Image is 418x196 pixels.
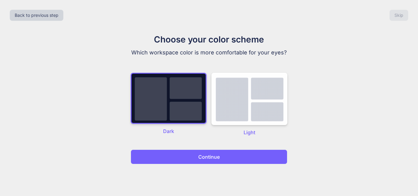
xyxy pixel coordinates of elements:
p: Continue [198,153,220,161]
p: Which workspace color is more comfortable for your eyes? [106,48,312,57]
p: Dark [131,128,207,135]
h1: Choose your color scheme [106,33,312,46]
button: Continue [131,150,287,164]
button: Back to previous step [10,10,63,21]
img: dark [211,73,287,125]
p: Light [211,129,287,136]
button: Skip [390,10,408,21]
img: dark [131,73,207,124]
